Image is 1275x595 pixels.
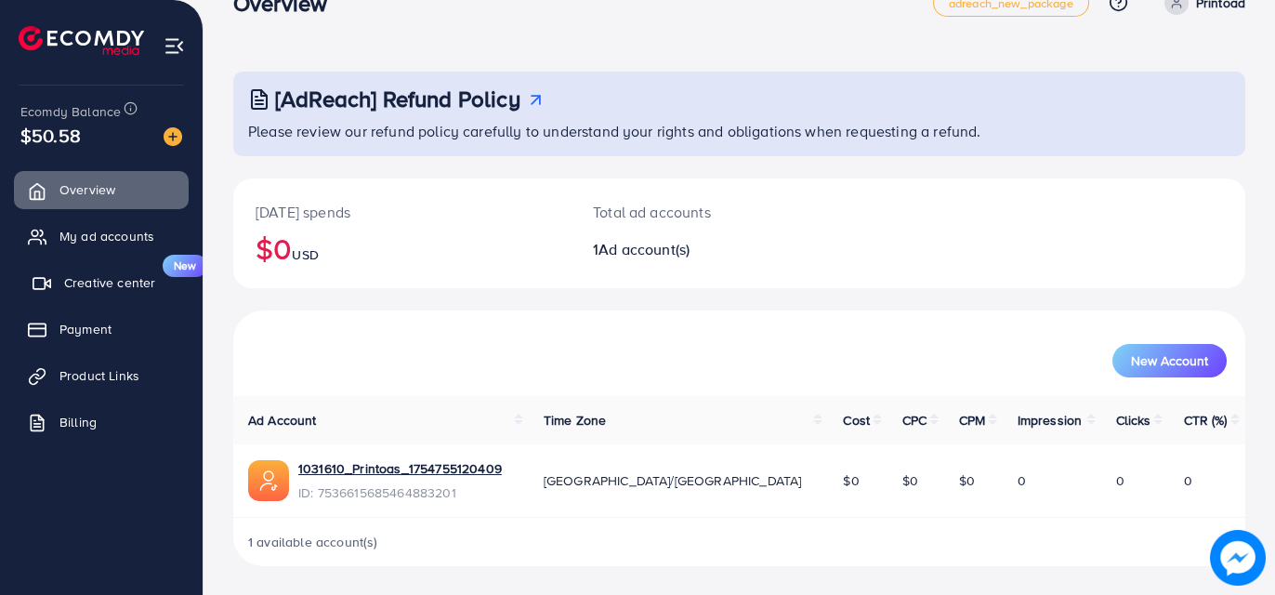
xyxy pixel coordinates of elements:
[256,201,548,223] p: [DATE] spends
[248,460,289,501] img: ic-ads-acc.e4c84228.svg
[1210,530,1266,586] img: image
[292,245,318,264] span: USD
[902,411,927,430] span: CPC
[59,366,139,385] span: Product Links
[248,120,1234,142] p: Please review our refund policy carefully to understand your rights and obligations when requesti...
[59,320,112,338] span: Payment
[1183,471,1191,490] span: 0
[902,471,918,490] span: $0
[59,413,97,431] span: Billing
[959,471,975,490] span: $0
[275,86,520,112] h3: [AdReach] Refund Policy
[593,241,801,258] h2: 1
[959,411,985,430] span: CPM
[1116,471,1124,490] span: 0
[593,201,801,223] p: Total ad accounts
[164,35,185,57] img: menu
[14,357,189,394] a: Product Links
[59,180,115,199] span: Overview
[20,102,121,121] span: Ecomdy Balance
[248,533,378,551] span: 1 available account(s)
[14,311,189,348] a: Payment
[298,483,502,502] span: ID: 7536615685464883201
[843,411,870,430] span: Cost
[19,26,144,55] img: logo
[14,218,189,255] a: My ad accounts
[59,227,154,245] span: My ad accounts
[544,471,802,490] span: [GEOGRAPHIC_DATA]/[GEOGRAPHIC_DATA]
[64,273,155,292] span: Creative center
[1112,344,1227,377] button: New Account
[14,264,189,301] a: Creative centerNew
[164,127,182,146] img: image
[1183,411,1227,430] span: CTR (%)
[14,171,189,208] a: Overview
[256,231,548,266] h2: $0
[843,471,859,490] span: $0
[14,403,189,441] a: Billing
[20,122,81,149] span: $50.58
[1018,471,1026,490] span: 0
[163,255,207,277] span: New
[598,239,690,259] span: Ad account(s)
[1116,411,1151,430] span: Clicks
[1018,411,1083,430] span: Impression
[1131,354,1208,367] span: New Account
[248,411,317,430] span: Ad Account
[544,411,606,430] span: Time Zone
[298,459,502,478] a: 1031610_Printoas_1754755120409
